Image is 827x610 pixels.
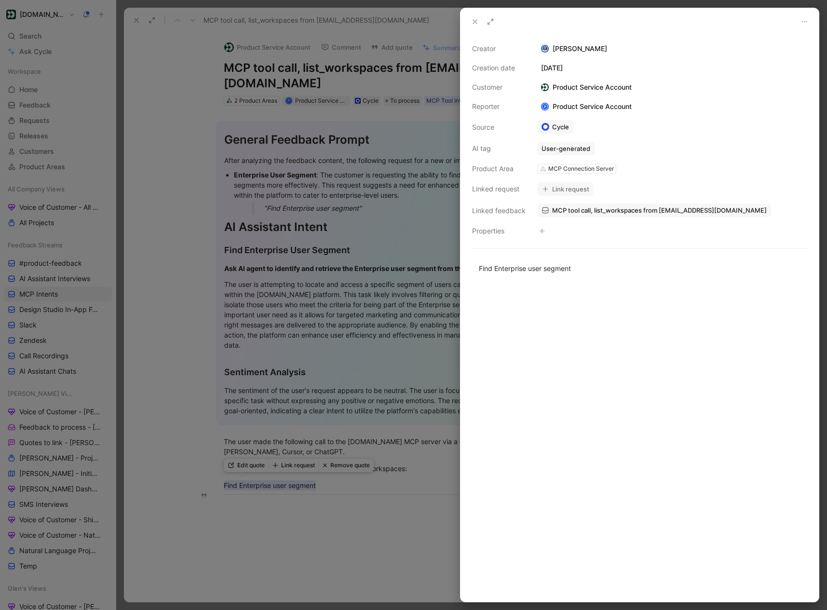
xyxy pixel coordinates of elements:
button: Link request [537,182,594,196]
div: Linked feedback [472,205,526,217]
img: logo [541,83,549,91]
a: Cycle [537,120,573,134]
div: Linked request [472,183,526,195]
div: MCP Connection Server [548,164,614,174]
div: Product Service Account [537,81,636,93]
div: Properties [472,225,526,237]
span: MCP tool call, list_workspaces from [EMAIL_ADDRESS][DOMAIN_NAME] [552,206,767,215]
a: MCP tool call, list_workspaces from [EMAIL_ADDRESS][DOMAIN_NAME] [537,203,771,217]
div: Product Service Account [537,101,636,112]
div: Customer [472,81,526,93]
div: AI tag [472,143,526,154]
div: Creator [472,43,526,54]
div: [DATE] [537,62,807,74]
img: avatar [542,46,548,52]
div: Reporter [472,101,526,112]
div: Creation date [472,62,526,74]
div: [PERSON_NAME] [537,43,807,54]
div: P [542,104,548,110]
div: Find Enterprise user segment [479,263,800,273]
div: Source [472,122,526,133]
div: User-generated [542,144,590,153]
div: Product Area [472,163,526,175]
